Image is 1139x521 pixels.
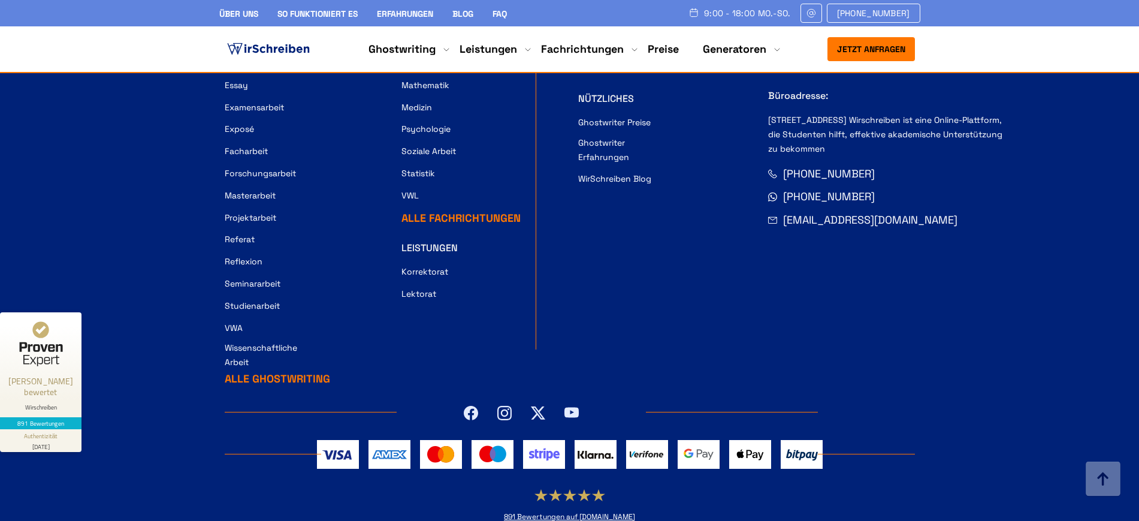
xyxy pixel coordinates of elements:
[377,8,433,19] a: Erfahrungen
[578,171,651,186] a: WirSchreiben Blog
[704,8,791,18] span: 9:00 - 18:00 Mo.-So.
[783,167,875,180] span: [PHONE_NUMBER]
[401,211,521,225] a: ALLE FACHRICHTUNGEN
[225,276,280,291] a: Seminararbeit
[401,78,449,92] a: Mathematik
[578,92,744,106] div: NÜTZLICHES
[401,241,567,255] div: LEISTUNGEN
[729,440,771,469] img: ApplePay-3 (1)
[768,17,1008,165] div: Die Notizen unserer Experten sind NICHT zur Weiterleitung als abgeschlossene Projekte bestimmt, s...
[219,8,258,19] a: Über uns
[368,440,410,469] img: Amex (2)
[783,165,875,183] a: [PHONE_NUMBER]
[225,210,276,225] a: Projektarbeit
[401,122,451,136] a: Psychologie
[578,115,651,130] a: Ghostwriter Preise
[225,40,312,58] img: logo ghostwriter-österreich
[277,8,358,19] a: So funktioniert es
[648,42,679,56] a: Preise
[678,440,720,469] img: GooglePay-2 (2)
[578,135,674,164] a: Ghostwriter Erfahrungen
[703,42,766,56] a: Generatoren
[837,8,910,18] span: [PHONE_NUMBER]
[783,188,875,206] a: [PHONE_NUMBER]
[401,100,432,115] a: Medizin
[401,287,436,301] a: Lektorat
[783,212,957,229] a: [EMAIL_ADDRESS][DOMAIN_NAME]
[493,8,507,19] a: FAQ
[523,440,565,469] img: Stripe (2)
[225,372,330,386] a: ALLE GHOSTWRITING
[225,78,248,92] a: Essay
[225,188,276,203] a: Masterarbeit
[452,8,473,19] a: Blog
[806,8,817,18] img: Email
[401,166,435,180] a: Statistik
[368,42,436,56] a: Ghostwriting
[401,144,456,158] a: Soziale Arbeit
[5,403,77,411] div: Wirschreiben
[531,406,545,420] img: Social Networks (9)
[420,440,462,469] img: Mastercard (2)
[497,406,512,420] img: Group (12)
[225,166,296,180] a: Forschungsarbeit
[401,264,448,279] a: Korrektorat
[564,407,579,418] img: Lozenge (2)
[225,122,254,136] a: Exposé
[225,100,284,115] a: Examensarbeit
[827,4,920,23] a: [PHONE_NUMBER]
[225,254,262,269] a: Reflexion
[24,432,58,441] div: Authentizität
[225,232,255,246] a: Referat
[768,74,1008,113] div: Büroadresse:
[626,440,668,469] img: Verifone (2)
[781,440,823,469] img: Bitpay (1)
[225,321,243,335] a: VWA
[460,42,517,56] a: Leistungen
[5,441,77,450] div: [DATE]
[1085,462,1121,498] img: button top
[464,406,478,420] img: Social Networks (8)
[575,440,617,469] img: Klarna-2 (2)
[541,42,624,56] a: Fachrichtungen
[827,37,915,61] button: Jetzt anfragen
[225,144,268,158] a: Facharbeit
[688,8,699,17] img: Schedule
[225,341,321,369] a: Wissenschaftliche Arbeit
[317,440,359,469] img: Visa (3)
[225,299,280,313] a: Studienarbeit
[783,189,875,203] span: [PHONE_NUMBER]
[401,188,419,203] a: VWL
[472,440,513,469] img: Maestro (2)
